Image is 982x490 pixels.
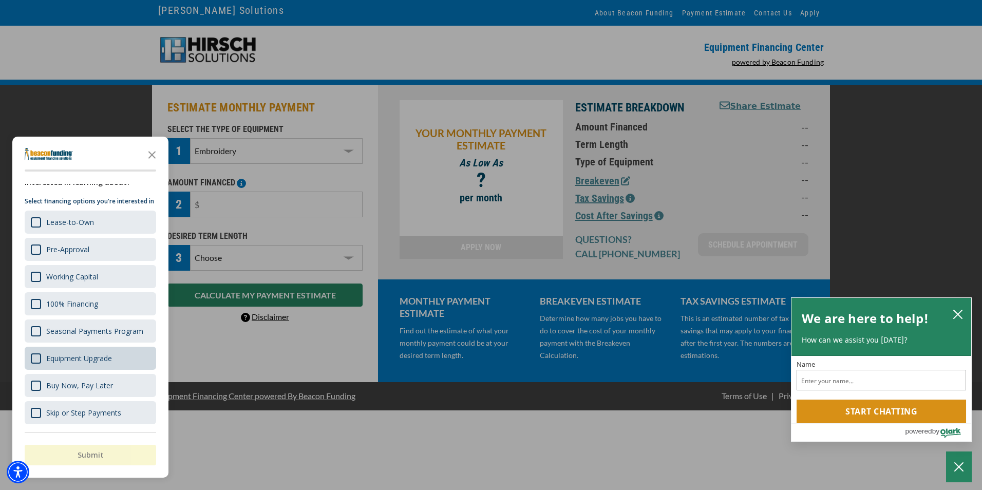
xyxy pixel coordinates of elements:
[46,244,89,254] div: Pre-Approval
[905,425,932,438] span: powered
[946,451,972,482] button: Close Chatbox
[142,144,162,164] button: Close the survey
[46,299,98,309] div: 100% Financing
[25,319,156,343] div: Seasonal Payments Program
[25,238,156,261] div: Pre-Approval
[46,272,98,281] div: Working Capital
[46,381,113,390] div: Buy Now, Pay Later
[25,374,156,397] div: Buy Now, Pay Later
[25,347,156,370] div: Equipment Upgrade
[25,265,156,288] div: Working Capital
[46,353,112,363] div: Equipment Upgrade
[932,425,939,438] span: by
[797,361,966,368] label: Name
[25,401,156,424] div: Skip or Step Payments
[46,408,121,418] div: Skip or Step Payments
[797,400,966,423] button: Start chatting
[25,445,156,465] button: Submit
[802,335,961,345] p: How can we assist you [DATE]?
[46,326,143,336] div: Seasonal Payments Program
[46,217,94,227] div: Lease-to-Own
[25,196,156,206] p: Select financing options you're interested in
[25,211,156,234] div: Lease-to-Own
[797,370,966,390] input: Name
[791,297,972,442] div: olark chatbox
[12,137,168,478] div: Survey
[25,148,73,160] img: Company logo
[905,424,971,441] a: Powered by Olark
[802,308,929,329] h2: We are here to help!
[7,461,29,483] div: Accessibility Menu
[25,292,156,315] div: 100% Financing
[950,307,966,321] button: close chatbox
